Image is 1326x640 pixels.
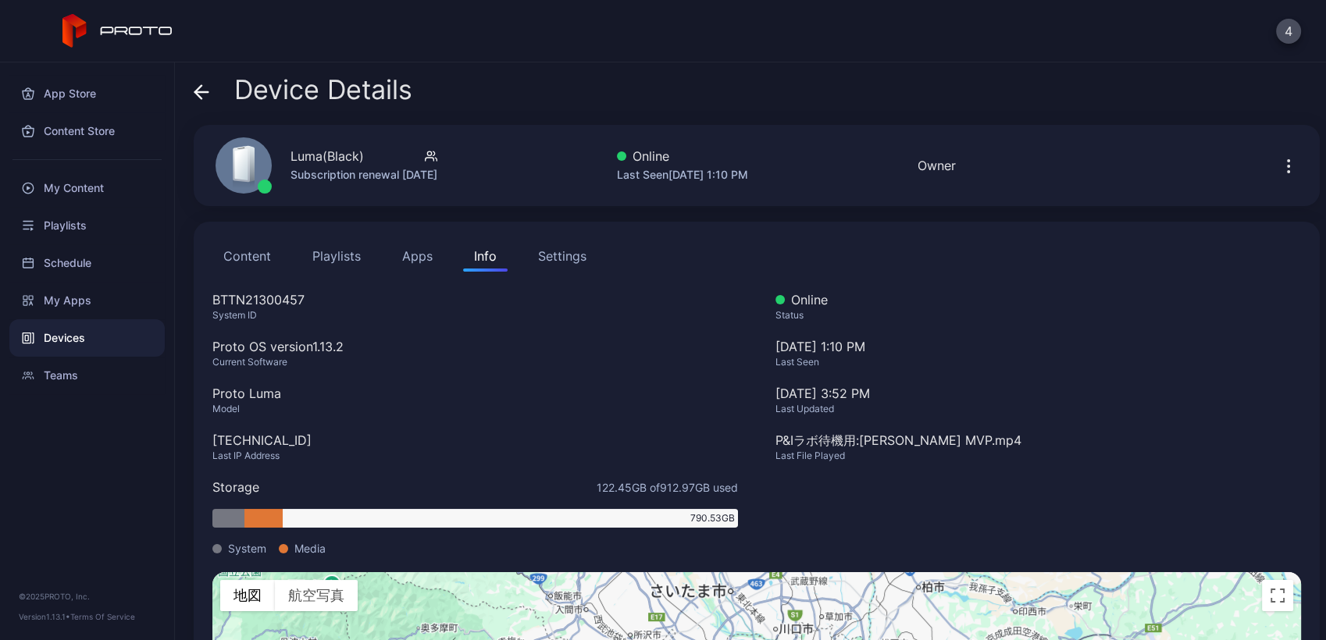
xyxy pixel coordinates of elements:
a: Schedule [9,244,165,282]
div: Settings [538,247,586,265]
a: App Store [9,75,165,112]
div: © 2025 PROTO, Inc. [19,590,155,603]
div: Online [775,290,1301,309]
div: Status [775,309,1301,322]
div: Last Updated [775,403,1301,415]
div: Subscription renewal [DATE] [291,165,437,184]
div: System ID [212,309,738,322]
div: P&Iラボ待機用: [PERSON_NAME] MVP.mp4 [775,431,1301,450]
div: Model [212,403,738,415]
button: Apps [391,240,444,272]
div: Last Seen [DATE] 1:10 PM [617,165,748,184]
span: Device Details [234,75,412,105]
a: My Apps [9,282,165,319]
div: Last Seen [775,356,1301,368]
div: Luma(Black) [291,147,364,165]
button: Playlists [301,240,372,272]
div: Online [617,147,748,165]
button: 全画面ビューを切り替えます [1262,580,1293,611]
button: 航空写真を見る [275,580,358,611]
div: [DATE] 3:52 PM [775,384,1301,403]
a: Terms Of Service [70,612,135,621]
span: System [228,540,266,556]
button: 市街地図を見る [220,580,275,611]
div: Info [474,247,497,265]
div: Last IP Address [212,450,738,462]
button: Content [212,240,282,272]
div: Last File Played [775,450,1301,462]
a: Teams [9,357,165,394]
a: My Content [9,169,165,207]
div: [DATE] 1:10 PM [775,337,1301,384]
div: [TECHNICAL_ID] [212,431,738,450]
div: Proto Luma [212,384,738,403]
span: 790.53 GB [690,511,735,525]
span: 122.45 GB of 912.97 GB used [597,479,738,496]
a: Playlists [9,207,165,244]
button: Info [463,240,508,272]
button: Settings [527,240,597,272]
span: Version 1.13.1 • [19,612,70,621]
div: Owner [918,156,956,175]
span: Media [294,540,326,556]
a: Devices [9,319,165,357]
div: Proto OS version 1.13.2 [212,337,738,356]
div: Storage [212,478,259,496]
div: Current Software [212,356,738,368]
button: 4 [1276,19,1301,44]
div: BTTN21300457 [212,290,738,309]
a: Content Store [9,112,165,150]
